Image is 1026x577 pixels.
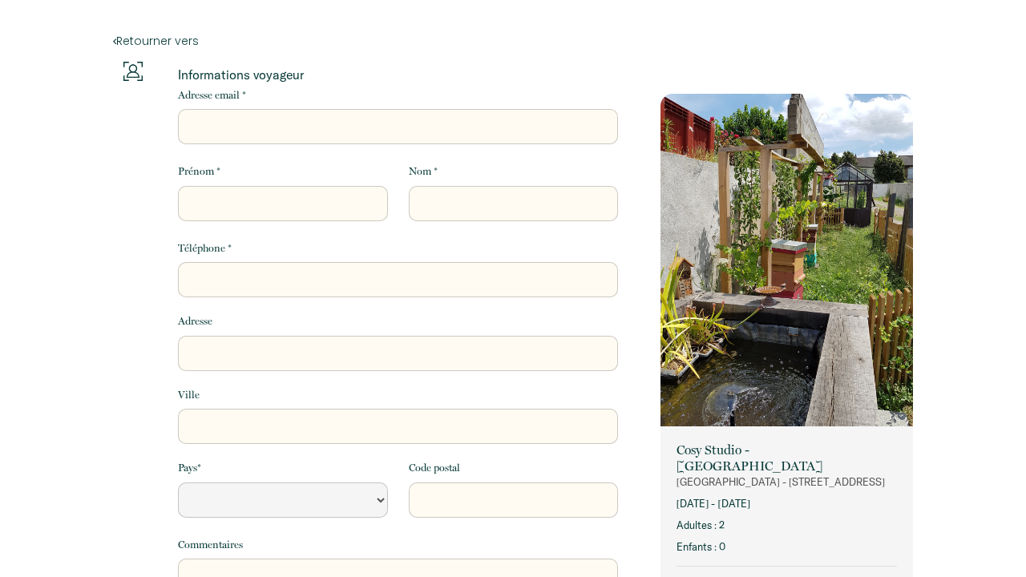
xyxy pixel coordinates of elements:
[113,32,913,50] a: Retourner vers
[660,94,913,430] img: rental-image
[178,240,232,256] label: Téléphone *
[409,163,438,180] label: Nom *
[677,496,897,511] p: [DATE] - [DATE]
[178,460,201,476] label: Pays
[178,87,246,103] label: Adresse email *
[409,460,460,476] label: Code postal
[178,67,618,83] p: Informations voyageur
[677,518,897,533] p: Adultes : 2
[178,537,243,553] label: Commentaires
[178,482,387,518] select: Default select example
[677,474,897,490] p: [GEOGRAPHIC_DATA] - [STREET_ADDRESS]
[677,539,897,555] p: Enfants : 0
[178,387,200,403] label: Ville
[123,62,143,81] img: guests-info
[178,163,220,180] label: Prénom *
[178,313,212,329] label: Adresse
[677,442,897,474] p: Cosy Studio - [GEOGRAPHIC_DATA]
